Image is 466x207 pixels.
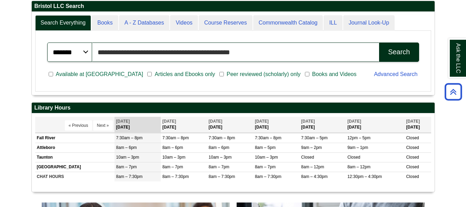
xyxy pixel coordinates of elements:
[162,164,183,169] span: 8am – 7pm
[116,164,137,169] span: 8am – 7pm
[152,70,218,78] span: Articles and Ebooks only
[161,117,207,132] th: [DATE]
[116,135,143,140] span: 7:30am – 8pm
[170,15,198,31] a: Videos
[253,15,323,31] a: Commonwealth Catalog
[388,48,410,56] div: Search
[379,43,419,62] button: Search
[301,135,328,140] span: 7:30am – 5pm
[116,174,143,179] span: 8am – 7:30pm
[35,152,115,162] td: Taunton
[347,119,361,124] span: [DATE]
[347,164,370,169] span: 8am – 12pm
[305,71,309,77] input: Books and Videos
[207,117,253,132] th: [DATE]
[147,71,152,77] input: Articles and Ebooks only
[301,119,315,124] span: [DATE]
[116,145,137,150] span: 8am – 6pm
[93,120,113,131] button: Next »
[209,174,235,179] span: 8am – 7:30pm
[53,70,146,78] span: Available at [GEOGRAPHIC_DATA]
[162,119,176,124] span: [DATE]
[209,145,229,150] span: 8am – 6pm
[406,145,419,150] span: Closed
[253,117,299,132] th: [DATE]
[301,155,314,160] span: Closed
[35,15,91,31] a: Search Everything
[224,70,303,78] span: Peer reviewed (scholarly) only
[255,155,278,160] span: 10am – 3pm
[92,15,118,31] a: Books
[301,174,328,179] span: 8am – 4:30pm
[309,70,359,78] span: Books and Videos
[32,103,435,113] h2: Library Hours
[406,135,419,140] span: Closed
[35,172,115,182] td: CHAT HOURS
[209,119,222,124] span: [DATE]
[209,155,232,160] span: 10am – 3pm
[49,71,53,77] input: Available at [GEOGRAPHIC_DATA]
[209,164,229,169] span: 8am – 7pm
[406,155,419,160] span: Closed
[255,135,281,140] span: 7:30am – 8pm
[301,145,322,150] span: 9am – 2pm
[162,155,186,160] span: 10am – 3pm
[199,15,252,31] a: Course Reserves
[255,119,269,124] span: [DATE]
[162,145,183,150] span: 8am – 6pm
[347,155,360,160] span: Closed
[32,1,435,12] h2: Bristol LLC Search
[65,120,92,131] button: « Previous
[346,117,404,132] th: [DATE]
[406,164,419,169] span: Closed
[406,119,420,124] span: [DATE]
[347,174,382,179] span: 12:30pm – 4:30pm
[35,133,115,143] td: Fall River
[255,164,276,169] span: 8am – 7pm
[347,145,368,150] span: 9am – 1pm
[219,71,224,77] input: Peer reviewed (scholarly) only
[347,135,370,140] span: 12pm – 5pm
[255,145,276,150] span: 8am – 5pm
[119,15,170,31] a: A - Z Databases
[162,135,189,140] span: 7:30am – 8pm
[35,162,115,172] td: [GEOGRAPHIC_DATA]
[116,119,130,124] span: [DATE]
[343,15,395,31] a: Journal Look-Up
[35,143,115,152] td: Attleboro
[324,15,342,31] a: ILL
[406,174,419,179] span: Closed
[255,174,281,179] span: 8am – 7:30pm
[374,71,417,77] a: Advanced Search
[209,135,235,140] span: 7:30am – 8pm
[301,164,324,169] span: 8am – 12pm
[116,155,139,160] span: 10am – 3pm
[404,117,431,132] th: [DATE]
[299,117,346,132] th: [DATE]
[162,174,189,179] span: 8am – 7:30pm
[442,87,464,96] a: Back to Top
[115,117,161,132] th: [DATE]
